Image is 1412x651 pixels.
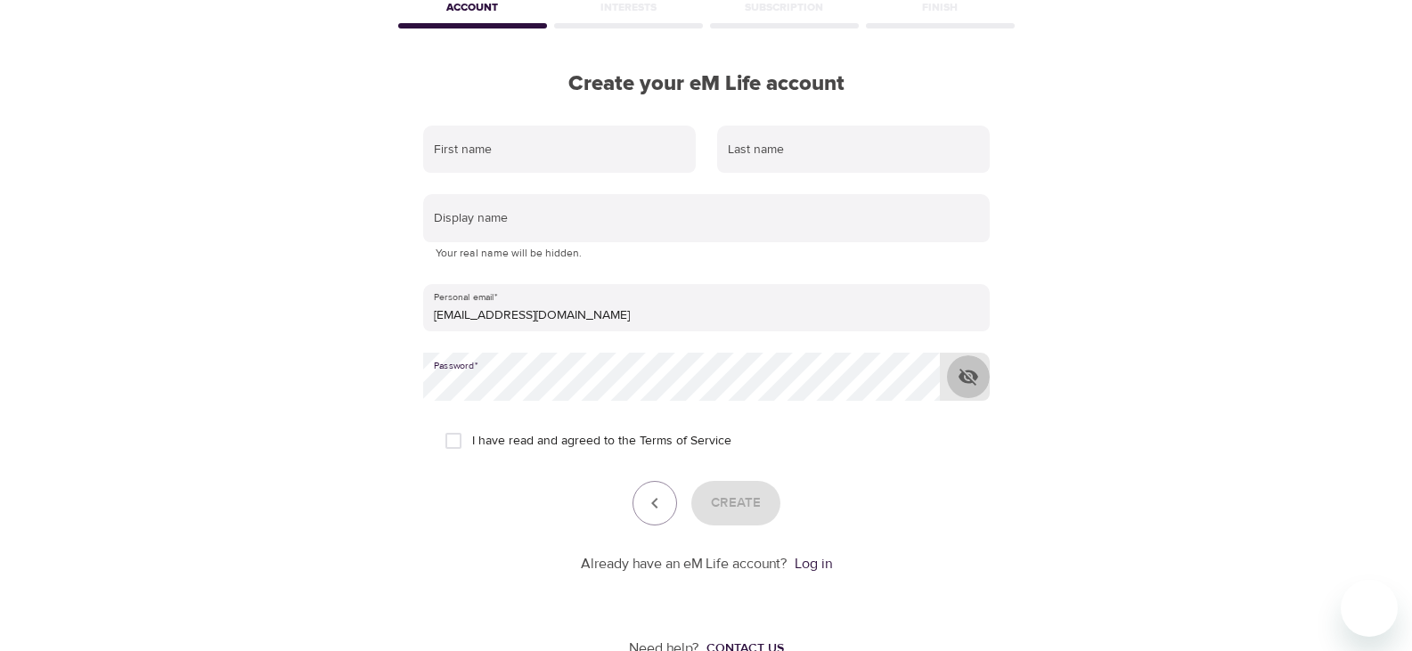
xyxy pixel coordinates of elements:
[581,554,788,574] p: Already have an eM Life account?
[472,432,731,451] span: I have read and agreed to the
[395,71,1018,97] h2: Create your eM Life account
[640,432,731,451] a: Terms of Service
[1341,580,1398,637] iframe: Button to launch messaging window
[795,555,832,573] a: Log in
[436,245,977,263] p: Your real name will be hidden.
